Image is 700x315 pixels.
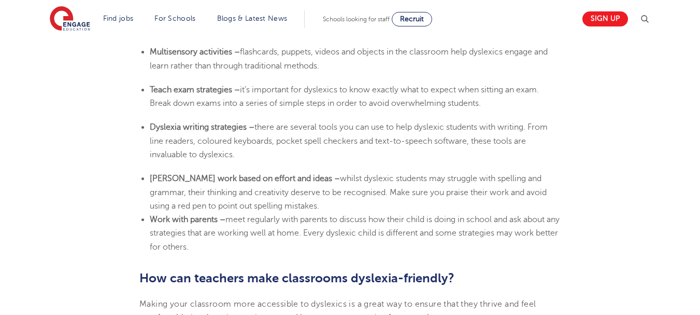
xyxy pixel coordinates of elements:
span: meet regularly with parents to discuss how their child is doing in school and ask about any strat... [150,215,560,252]
img: Engage Education [50,6,90,32]
b: Teach exam strategies – [150,85,240,94]
a: Recruit [392,12,432,26]
span: Schools looking for staff [323,16,390,23]
b: Dyslexia writing strategies – [150,122,254,132]
span: whilst dyslexic students may struggle with spelling and grammar, their thinking and creativity de... [150,174,547,211]
span: flashcards, puppets, videos and objects in the classroom help dyslexics engage and learn rather t... [150,47,548,70]
b: How can teachers make classrooms dyslexia-friendly? [139,271,454,285]
a: Blogs & Latest News [217,15,288,22]
a: For Schools [154,15,195,22]
b: Multisensory activities – [150,47,240,57]
b: [PERSON_NAME] work based on effort and ideas – [150,174,340,183]
a: Find jobs [103,15,134,22]
span: Recruit [400,15,424,23]
span: it’s important for dyslexics to know exactly what to expect when sitting an exam. Break down exam... [150,85,539,108]
span: there are several tools you can use to help dyslexic students with writing. From line readers, co... [150,122,548,159]
a: Sign up [582,11,628,26]
b: Work with parents – [150,215,225,224]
